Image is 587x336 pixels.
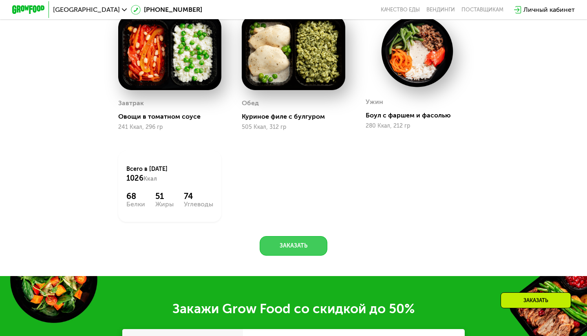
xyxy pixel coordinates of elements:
[501,292,571,308] div: Заказать
[118,124,221,130] div: 241 Ккал, 296 гр
[242,124,345,130] div: 505 Ккал, 312 гр
[523,5,575,15] div: Личный кабинет
[126,191,145,201] div: 68
[131,5,202,15] a: [PHONE_NUMBER]
[118,97,144,109] div: Завтрак
[461,7,503,13] div: поставщикам
[155,191,174,201] div: 51
[126,174,143,183] span: 1026
[184,201,213,208] div: Углеводы
[260,236,327,256] button: Заказать
[143,175,157,182] span: Ккал
[366,123,469,129] div: 280 Ккал, 212 гр
[366,111,475,119] div: Боул с фаршем и фасолью
[242,113,351,121] div: Куриное филе с булгуром
[366,96,383,108] div: Ужин
[126,165,213,183] div: Всего в [DATE]
[155,201,174,208] div: Жиры
[426,7,455,13] a: Вендинги
[381,7,420,13] a: Качество еды
[126,201,145,208] div: Белки
[53,7,120,13] span: [GEOGRAPHIC_DATA]
[242,97,259,109] div: Обед
[184,191,213,201] div: 74
[118,113,228,121] div: Овощи в томатном соусе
